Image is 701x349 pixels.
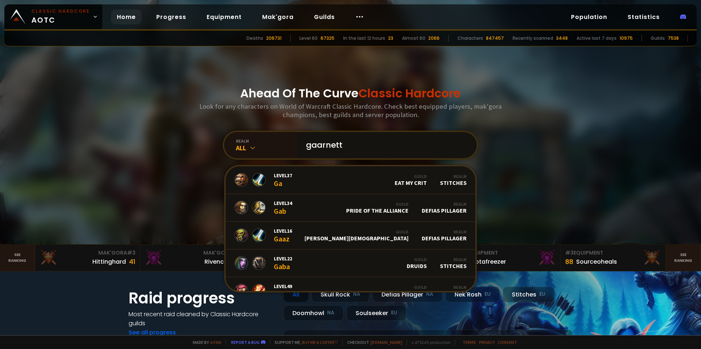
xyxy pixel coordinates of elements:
[127,249,135,256] span: # 3
[129,328,176,337] a: See all progress
[479,340,495,345] a: Privacy
[226,249,475,277] a: Level22GabaGuildDruidsRealmStitches
[460,249,556,257] div: Equipment
[440,257,467,269] div: Stitches
[342,340,402,345] span: Checkout
[240,85,461,102] h1: Ahead Of The Curve
[668,35,679,42] div: 7538
[31,8,90,26] span: AOTC
[236,144,297,152] div: All
[556,35,568,42] div: 3448
[539,291,545,298] small: EU
[283,305,344,321] div: Doomhowl
[359,85,461,101] span: Classic Hardcore
[391,309,397,317] small: EU
[274,228,292,234] span: Level 16
[231,340,260,345] a: Report a bug
[129,257,135,267] div: 41
[204,257,227,266] div: Rivench
[445,287,500,302] div: Nek'Rosh
[620,35,633,42] div: 10975
[422,229,467,234] div: Realm
[422,201,467,207] div: Realm
[484,291,491,298] small: EU
[201,9,248,24] a: Equipment
[388,35,393,42] div: 23
[129,287,275,310] h1: Raid progress
[321,35,334,42] div: 67325
[561,245,666,271] a: #3Equipment88Sourceoheals
[565,249,661,257] div: Equipment
[343,35,385,42] div: In the last 12 hours
[372,287,443,302] div: Defias Pillager
[456,245,561,271] a: #2Equipment88Notafreezer
[226,194,475,222] a: Level34GabGuildPride of the AllianceRealmDefias Pillager
[401,284,427,297] div: Mortal X
[498,340,517,345] a: Consent
[283,287,309,302] div: All
[565,9,613,24] a: Population
[440,257,467,262] div: Realm
[513,35,553,42] div: Recently scanned
[311,287,369,302] div: Skull Rock
[422,229,467,242] div: Defias Pillager
[428,35,440,42] div: 2066
[353,291,360,298] small: NA
[651,35,665,42] div: Guilds
[395,174,427,186] div: Eat My Crit
[346,201,409,207] div: Guild
[92,257,126,266] div: Hittinghard
[246,35,263,42] div: Deaths
[395,174,427,179] div: Guild
[327,309,334,317] small: NA
[407,257,427,269] div: Druids
[302,132,468,158] input: Search a character...
[210,340,221,345] a: a fan
[440,284,467,290] div: Realm
[274,172,292,179] span: Level 37
[371,340,402,345] a: [DOMAIN_NAME]
[274,228,292,243] div: Gaaz
[565,257,573,267] div: 88
[274,283,292,299] div: Gaai
[140,245,245,271] a: Mak'Gora#2Rivench100
[346,305,406,321] div: Soulseeker
[346,201,409,214] div: Pride of the Alliance
[463,340,476,345] a: Terms
[308,9,341,24] a: Guilds
[196,102,505,119] h3: Look for any characters on World of Warcraft Classic Hardcore. Check best equipped players, mak'g...
[666,245,701,271] a: Seeranking
[145,249,241,257] div: Mak'Gora
[274,172,292,188] div: Ga
[440,174,467,186] div: Stitches
[401,284,427,290] div: Guild
[304,229,409,234] div: Guild
[407,257,427,262] div: Guild
[576,35,617,42] div: Active last 7 days
[256,9,299,24] a: Mak'gora
[236,138,297,144] div: realm
[270,340,338,345] span: Support me,
[274,255,292,262] span: Level 22
[565,249,574,256] span: # 3
[283,330,572,349] a: [DATE]zgpetri on godDefias Pillager8 /90
[188,340,221,345] span: Made by
[226,277,475,305] a: Level49GaaiGuildMortal XRealmStitches
[274,200,292,216] div: Gab
[129,310,275,328] h4: Most recent raid cleaned by Classic Hardcore guilds
[31,8,90,15] small: Classic Hardcore
[486,35,504,42] div: 847457
[150,9,192,24] a: Progress
[304,229,409,242] div: [PERSON_NAME][DEMOGRAPHIC_DATA]
[576,257,617,266] div: Sourceoheals
[407,340,451,345] span: v. d752d5 - production
[457,35,483,42] div: Characters
[302,340,338,345] a: Buy me a coffee
[440,174,467,179] div: Realm
[422,201,467,214] div: Defias Pillager
[4,4,102,29] a: Classic HardcoreAOTC
[39,249,135,257] div: Mak'Gora
[111,9,142,24] a: Home
[226,222,475,249] a: Level16GaazGuild[PERSON_NAME][DEMOGRAPHIC_DATA]RealmDefias Pillager
[274,200,292,206] span: Level 34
